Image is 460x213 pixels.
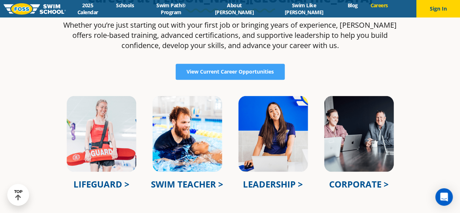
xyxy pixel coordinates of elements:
[4,3,66,15] img: FOSS Swim School Logo
[187,69,274,74] span: View Current Career Opportunities
[140,2,202,16] a: Swim Path® Program
[66,2,110,16] a: 2025 Calendar
[110,2,140,9] a: Schools
[329,178,389,190] a: CORPORATE >
[267,2,341,16] a: Swim Like [PERSON_NAME]
[435,188,453,206] div: Open Intercom Messenger
[73,178,129,190] a: LIFEGUARD >
[59,20,402,51] p: Whether you’re just starting out with your first job or bringing years of experience, [PERSON_NAM...
[364,2,394,9] a: Careers
[176,64,285,80] a: View Current Career Opportunities
[202,2,267,16] a: About [PERSON_NAME]
[151,178,223,190] a: SWIM TEACHER >
[14,189,23,201] div: TOP
[341,2,364,9] a: Blog
[243,178,303,190] a: LEADERSHIP >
